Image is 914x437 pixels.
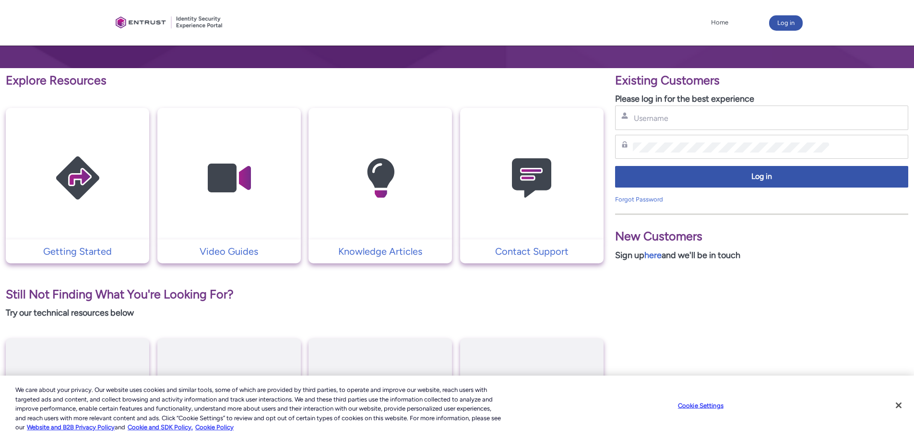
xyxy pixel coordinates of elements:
[6,244,149,259] a: Getting Started
[615,249,908,262] p: Sign up and we'll be in touch
[621,171,902,182] span: Log in
[615,71,908,90] p: Existing Customers
[615,227,908,246] p: New Customers
[460,244,604,259] a: Contact Support
[309,244,452,259] a: Knowledge Articles
[128,424,193,431] a: Cookie and SDK Policy.
[644,250,662,260] a: here
[671,396,731,415] button: Cookie Settings
[162,244,296,259] p: Video Guides
[183,127,274,230] img: Video Guides
[888,395,909,416] button: Close
[6,285,604,304] p: Still Not Finding What You're Looking For?
[32,127,123,230] img: Getting Started
[195,424,234,431] a: Cookie Policy
[6,71,604,90] p: Explore Resources
[27,424,115,431] a: More information about our cookie policy., opens in a new tab
[6,307,604,319] p: Try our technical resources below
[335,127,426,230] img: Knowledge Articles
[615,93,908,106] p: Please log in for the best experience
[633,113,829,123] input: Username
[15,385,503,432] div: We care about your privacy. Our website uses cookies and similar tools, some of which are provide...
[709,15,731,30] a: Home
[486,127,577,230] img: Contact Support
[11,244,144,259] p: Getting Started
[769,15,803,31] button: Log in
[615,166,908,188] button: Log in
[465,244,599,259] p: Contact Support
[157,244,301,259] a: Video Guides
[313,244,447,259] p: Knowledge Articles
[615,196,663,203] a: Forgot Password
